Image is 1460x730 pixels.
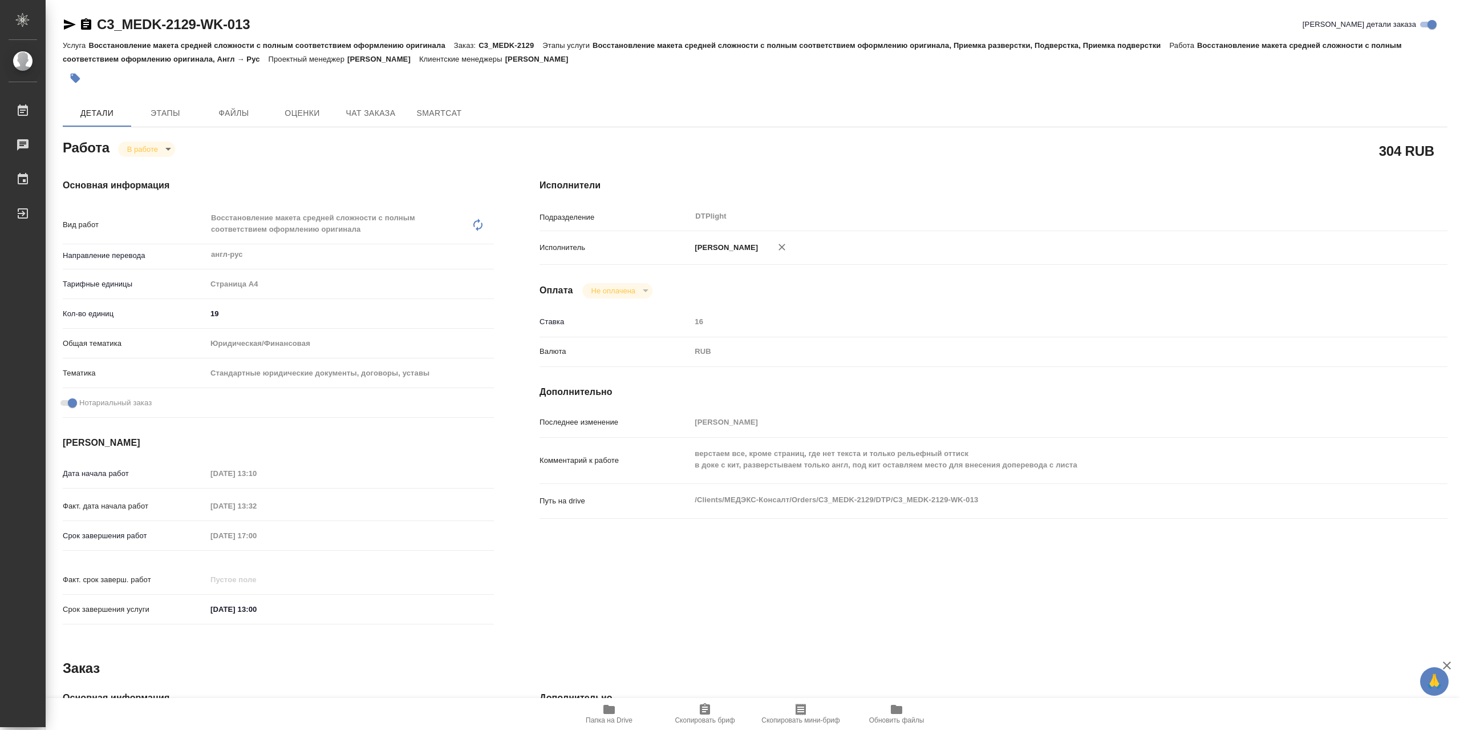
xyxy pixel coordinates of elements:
input: Пустое поле [691,313,1372,330]
p: Исполнитель [540,242,691,253]
p: Работа [1169,41,1197,50]
input: Пустое поле [206,498,306,514]
span: Обновить файлы [869,716,924,724]
p: Восстановление макета средней сложности с полным соответствием оформлению оригинала, Приемка разв... [593,41,1169,50]
span: Файлы [206,106,261,120]
div: В работе [582,283,652,299]
input: ✎ Введи что-нибудь [206,601,306,618]
p: Вид работ [63,219,206,231]
h4: Основная информация [63,691,494,705]
h2: Работа [63,136,109,157]
p: Тарифные единицы [63,279,206,290]
p: [PERSON_NAME] [347,55,419,63]
span: Папка на Drive [586,716,632,724]
input: ✎ Введи что-нибудь [206,305,494,322]
h2: 304 RUB [1379,141,1434,160]
p: Кол-во единиц [63,308,206,320]
button: Скопировать бриф [657,698,753,730]
p: Ставка [540,316,691,328]
p: C3_MEDK-2129 [478,41,542,50]
p: Валюта [540,346,691,357]
a: C3_MEDK-2129-WK-013 [97,17,250,32]
span: SmartCat [412,106,467,120]
p: Проектный менеджер [269,55,347,63]
span: Оценки [275,106,330,120]
span: Нотариальный заказ [79,397,152,409]
p: Срок завершения услуги [63,604,206,615]
p: Срок завершения работ [63,530,206,542]
span: Скопировать бриф [675,716,735,724]
h4: [PERSON_NAME] [63,436,494,450]
input: Пустое поле [206,527,306,544]
button: Обновить файлы [849,698,944,730]
p: Направление перевода [63,250,206,261]
button: Добавить тэг [63,66,88,91]
p: Клиентские менеджеры [419,55,505,63]
p: Факт. срок заверш. работ [63,574,206,586]
input: Пустое поле [206,571,306,588]
button: В работе [124,144,161,154]
span: Скопировать мини-бриф [761,716,839,724]
h4: Оплата [540,284,573,297]
div: В работе [118,142,175,157]
span: Чат заказа [343,106,398,120]
p: Подразделение [540,212,691,223]
button: Скопировать ссылку [79,18,93,31]
h4: Основная информация [63,179,494,192]
p: Общая тематика [63,338,206,349]
p: Заказ: [454,41,478,50]
h4: Исполнители [540,179,1447,192]
p: Факт. дата начала работ [63,501,206,512]
p: Этапы услуги [542,41,593,50]
p: Путь на drive [540,495,691,507]
p: Дата начала работ [63,468,206,479]
div: Страница А4 [206,275,494,294]
button: Удалить исполнителя [769,235,794,260]
h4: Дополнительно [540,385,1447,399]
p: Тематика [63,368,206,379]
div: Юридическая/Финансовая [206,334,494,353]
button: Не оплачена [588,286,639,296]
h4: Дополнительно [540,691,1447,705]
h2: Заказ [63,659,100,677]
button: Скопировать мини-бриф [753,698,849,730]
p: Комментарий к работе [540,455,691,466]
span: [PERSON_NAME] детали заказа [1303,19,1416,30]
p: [PERSON_NAME] [691,242,758,253]
p: Последнее изменение [540,417,691,428]
button: Папка на Drive [561,698,657,730]
span: Этапы [138,106,193,120]
input: Пустое поле [691,414,1372,430]
textarea: верстаем все, кроме страниц, где нет текста и только рельефный оттиск в доке с кит, разверстываем... [691,444,1372,475]
p: Услуга [63,41,88,50]
input: Пустое поле [206,465,306,482]
button: Скопировать ссылку для ЯМессенджера [63,18,76,31]
span: 🙏 [1425,669,1444,693]
textarea: /Clients/МЕДЭКС-Консалт/Orders/C3_MEDK-2129/DTP/C3_MEDK-2129-WK-013 [691,490,1372,510]
span: Детали [70,106,124,120]
p: Восстановление макета средней сложности с полным соответствием оформлению оригинала [88,41,453,50]
div: RUB [691,342,1372,361]
div: Стандартные юридические документы, договоры, уставы [206,364,494,383]
button: 🙏 [1420,667,1449,696]
p: [PERSON_NAME] [505,55,577,63]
